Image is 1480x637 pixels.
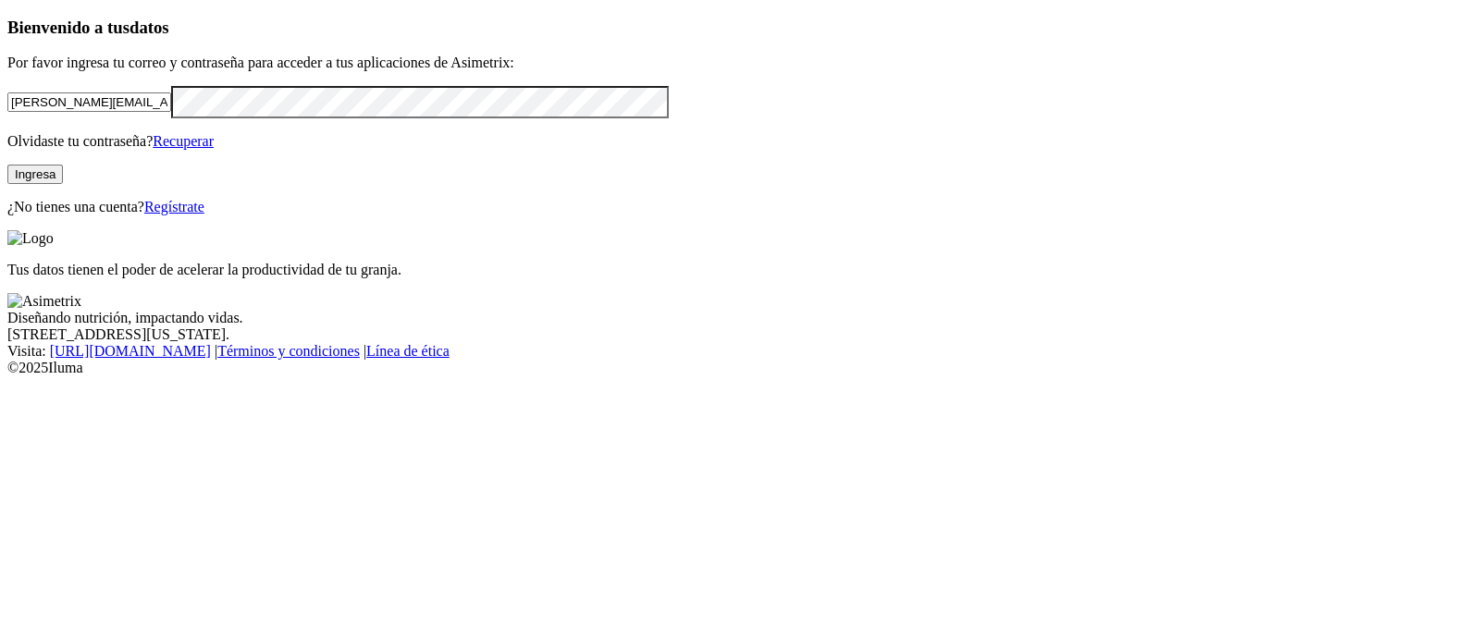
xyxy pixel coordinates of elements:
[7,92,171,112] input: Tu correo
[7,230,54,247] img: Logo
[7,18,1473,38] h3: Bienvenido a tus
[144,199,204,214] a: Regístrate
[7,199,1473,215] p: ¿No tienes una cuenta?
[366,343,450,359] a: Línea de ética
[7,133,1473,150] p: Olvidaste tu contraseña?
[7,326,1473,343] div: [STREET_ADDRESS][US_STATE].
[153,133,214,149] a: Recuperar
[7,293,81,310] img: Asimetrix
[50,343,211,359] a: [URL][DOMAIN_NAME]
[7,310,1473,326] div: Diseñando nutrición, impactando vidas.
[7,262,1473,278] p: Tus datos tienen el poder de acelerar la productividad de tu granja.
[7,343,1473,360] div: Visita : | |
[217,343,360,359] a: Términos y condiciones
[7,360,1473,376] div: © 2025 Iluma
[129,18,169,37] span: datos
[7,165,63,184] button: Ingresa
[7,55,1473,71] p: Por favor ingresa tu correo y contraseña para acceder a tus aplicaciones de Asimetrix:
